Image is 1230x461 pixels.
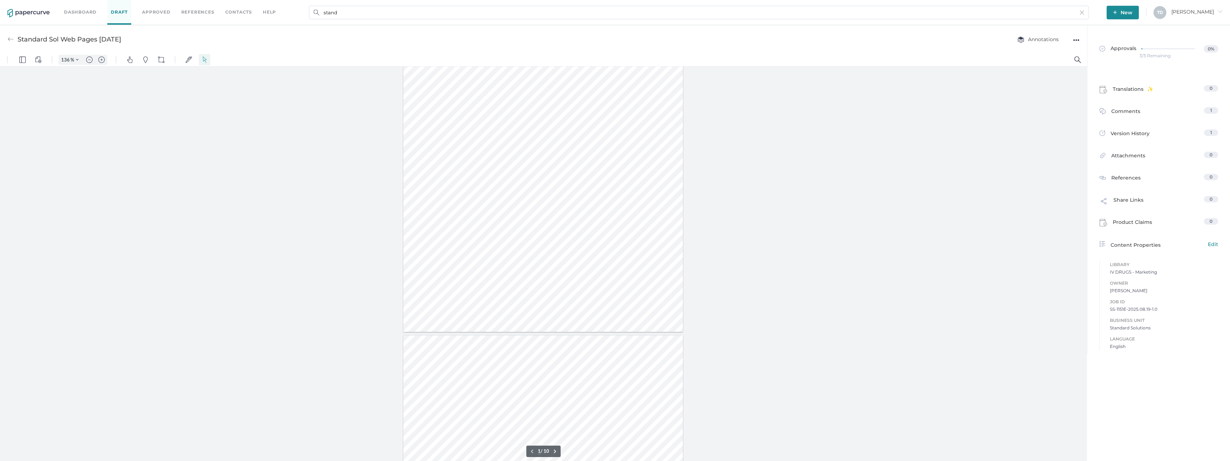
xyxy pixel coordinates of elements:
[1099,130,1105,137] img: versions-icon.ee5af6b0.svg
[1210,174,1212,180] span: 0
[1073,35,1079,45] div: ●●●
[18,33,121,46] div: Standard Sol Web Pages [DATE]
[1095,38,1222,65] a: Approvals0%
[1113,6,1132,19] span: New
[1099,45,1136,53] span: Approvals
[98,3,105,10] img: default-plus.svg
[1107,6,1139,19] button: New
[1111,174,1141,183] span: References
[19,3,26,10] img: default-leftsidepanel.svg
[33,1,44,12] button: View Controls
[528,394,536,402] button: Previous page
[538,395,541,401] input: Set page
[309,6,1089,19] input: Search Workspace
[1113,85,1153,96] span: Translations
[263,8,276,16] div: help
[1099,175,1106,181] img: reference-icon.cd0ee6a9.svg
[1217,9,1222,14] i: arrow_right
[142,3,149,10] img: default-pin.svg
[1074,3,1081,10] img: default-magnifying-glass.svg
[158,3,164,10] img: shapes-icon.svg
[1099,241,1105,247] img: content-properties-icon.34d20aed.svg
[59,3,70,10] input: Set zoom
[1157,10,1163,15] span: T D
[1110,279,1218,287] span: Owner
[1204,45,1218,53] span: 0%
[1099,86,1107,94] img: claims-icon.71597b81.svg
[1099,219,1107,227] img: claims-icon.71597b81.svg
[1099,174,1218,183] a: References0
[186,3,192,10] img: default-sign.svg
[1017,36,1024,43] img: annotation-layers.cc6d0e6b.svg
[8,9,50,18] img: papercurve-logo-colour.7244d18c.svg
[64,8,97,16] a: Dashboard
[1010,33,1066,46] button: Annotations
[225,8,252,16] a: Contacts
[1099,46,1105,52] img: approved-grey.341b8de9.svg
[1111,107,1140,118] span: Comments
[70,4,74,9] span: %
[1072,1,1083,12] button: Search
[1210,152,1212,157] span: 0
[1080,10,1084,15] img: cross-light-grey.10ea7ca4.svg
[1110,324,1218,332] span: Standard Solutions
[1210,130,1212,135] span: 1
[72,1,83,11] button: Zoom Controls
[142,8,170,16] a: Approved
[35,3,41,10] img: default-viewcontrols.svg
[1111,152,1145,163] span: Attachments
[1113,10,1117,14] img: plus-white.e19ec114.svg
[1099,197,1108,207] img: share-link-icon.af96a55c.svg
[1208,240,1218,248] span: Edit
[1110,261,1218,269] span: Library
[86,3,93,10] img: default-minus.svg
[1210,85,1212,91] span: 0
[84,1,95,11] button: Zoom out
[1111,129,1150,139] span: Version History
[140,1,151,12] button: Pins
[76,5,79,8] img: chevron.svg
[1099,129,1218,139] a: Version History1
[1099,85,1218,96] a: Translations0
[1110,335,1218,343] span: Language
[17,1,28,12] button: Panel
[538,395,549,401] form: / 10
[1113,218,1152,229] span: Product Claims
[1210,196,1212,202] span: 0
[124,1,136,12] button: Pan
[201,3,208,10] img: default-select.svg
[1099,218,1218,229] a: Product Claims0
[127,3,133,10] img: default-pan.svg
[1099,196,1218,210] a: Share Links0
[1110,343,1218,350] span: English
[1099,152,1106,161] img: attachments-icon.0dd0e375.svg
[156,1,167,12] button: Shapes
[181,8,215,16] a: References
[1110,317,1218,324] span: Business Unit
[1099,108,1106,116] img: comment-icon.4fbda5a2.svg
[199,1,210,12] button: Select
[1099,240,1218,249] div: Content Properties
[1113,196,1143,210] span: Share Links
[1110,298,1218,306] span: Job ID
[1017,36,1059,43] span: Annotations
[183,1,195,12] button: Signatures
[8,36,14,43] img: back-arrow-grey.72011ae3.svg
[314,10,319,15] img: search.bf03fe8b.svg
[1099,152,1218,163] a: Attachments0
[1210,219,1212,224] span: 0
[1110,287,1218,294] span: [PERSON_NAME]
[1110,306,1218,313] span: SS-1151E-2025.08.19-1.0
[1210,108,1212,113] span: 1
[96,1,107,11] button: Zoom in
[1171,9,1222,15] span: [PERSON_NAME]
[1110,269,1218,276] span: IV DRUGS - Marketing
[1099,240,1218,249] a: Content PropertiesEdit
[551,394,559,402] button: Next page
[1099,107,1218,118] a: Comments1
